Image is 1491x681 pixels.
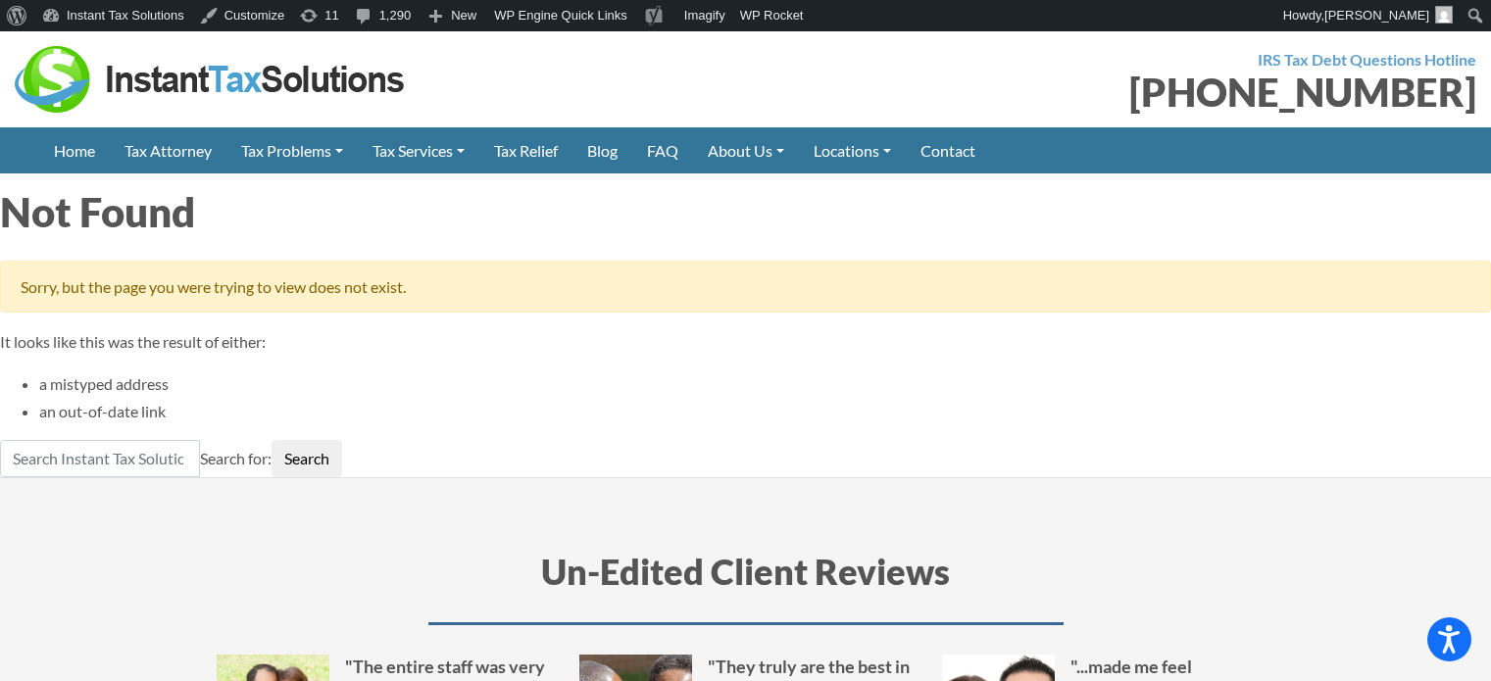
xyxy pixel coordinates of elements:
[479,127,572,173] a: Tax Relief
[200,440,272,477] label: Search for:
[1324,8,1429,23] span: [PERSON_NAME]
[906,127,990,173] a: Contact
[761,73,1477,112] div: [PHONE_NUMBER]
[39,398,1491,424] li: an out-of-date link
[15,68,407,86] a: Instant Tax Solutions Logo
[1258,50,1476,69] strong: IRS Tax Debt Questions Hotline
[272,440,342,477] button: Search
[632,127,693,173] a: FAQ
[693,127,799,173] a: About Us
[110,127,226,173] a: Tax Attorney
[226,127,358,173] a: Tax Problems
[799,127,906,173] a: Locations
[39,370,1491,397] li: a mistyped address
[15,46,407,113] img: Instant Tax Solutions Logo
[358,127,479,173] a: Tax Services
[39,127,110,173] a: Home
[572,127,632,173] a: Blog
[217,547,1275,625] h3: Un-Edited Client Reviews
